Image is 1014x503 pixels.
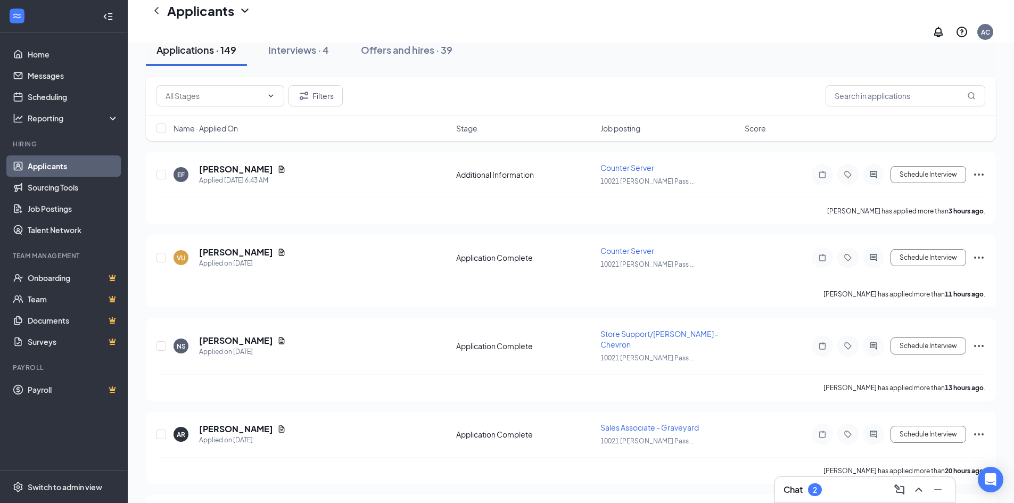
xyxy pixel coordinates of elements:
svg: ComposeMessage [893,483,906,496]
span: Name · Applied On [174,123,238,134]
svg: Tag [842,170,854,179]
h5: [PERSON_NAME] [199,423,273,435]
svg: Document [277,336,286,345]
div: NS [177,342,186,351]
span: 10021 [PERSON_NAME] Pass ... [600,437,695,445]
b: 3 hours ago [949,207,984,215]
a: DocumentsCrown [28,310,119,331]
a: Talent Network [28,219,119,241]
h3: Chat [784,484,803,496]
a: Applicants [28,155,119,177]
div: 2 [813,485,817,494]
div: Team Management [13,251,117,260]
div: Hiring [13,139,117,149]
h5: [PERSON_NAME] [199,335,273,347]
span: Job posting [600,123,640,134]
svg: ChevronUp [912,483,925,496]
input: All Stages [166,90,262,102]
a: Job Postings [28,198,119,219]
svg: ActiveChat [867,342,880,350]
b: 20 hours ago [945,467,984,475]
button: Schedule Interview [891,337,966,354]
svg: Tag [842,342,854,350]
svg: WorkstreamLogo [12,11,22,21]
div: AC [981,28,990,37]
button: Filter Filters [288,85,343,106]
svg: Note [816,342,829,350]
input: Search in applications [826,85,985,106]
div: Application Complete [456,252,594,263]
div: Reporting [28,113,119,123]
span: Counter Server [600,246,654,255]
svg: ActiveChat [867,430,880,439]
div: Interviews · 4 [268,43,329,56]
span: 10021 [PERSON_NAME] Pass ... [600,177,695,185]
svg: ActiveChat [867,253,880,262]
span: Counter Server [600,163,654,172]
a: PayrollCrown [28,379,119,400]
div: Payroll [13,363,117,372]
svg: Document [277,248,286,257]
div: Applications · 149 [156,43,236,56]
div: Open Intercom Messenger [978,467,1003,492]
span: Stage [456,123,477,134]
svg: Analysis [13,113,23,123]
a: SurveysCrown [28,331,119,352]
svg: Document [277,425,286,433]
b: 13 hours ago [945,384,984,392]
b: 11 hours ago [945,290,984,298]
p: [PERSON_NAME] has applied more than . [827,207,985,216]
h5: [PERSON_NAME] [199,163,273,175]
svg: ChevronDown [267,92,275,100]
svg: ChevronLeft [150,4,163,17]
div: VU [177,253,186,262]
svg: Ellipses [972,251,985,264]
div: Application Complete [456,429,594,440]
a: Messages [28,65,119,86]
div: EF [177,170,185,179]
svg: Tag [842,430,854,439]
h1: Applicants [167,2,234,20]
svg: Filter [298,89,310,102]
svg: Ellipses [972,168,985,181]
a: Scheduling [28,86,119,108]
svg: Tag [842,253,854,262]
span: Store Support/[PERSON_NAME] - Chevron [600,329,719,349]
button: ChevronUp [910,481,927,498]
span: 10021 [PERSON_NAME] Pass ... [600,260,695,268]
span: 10021 [PERSON_NAME] Pass ... [600,354,695,362]
div: AR [177,430,185,439]
svg: MagnifyingGlass [967,92,976,100]
div: Additional Information [456,169,594,180]
svg: ChevronDown [238,4,251,17]
h5: [PERSON_NAME] [199,246,273,258]
a: OnboardingCrown [28,267,119,288]
svg: Minimize [931,483,944,496]
a: Sourcing Tools [28,177,119,198]
svg: Notifications [932,26,945,38]
div: Switch to admin view [28,482,102,492]
svg: Ellipses [972,340,985,352]
p: [PERSON_NAME] has applied more than . [823,383,985,392]
svg: ActiveChat [867,170,880,179]
svg: Settings [13,482,23,492]
button: Schedule Interview [891,166,966,183]
span: Score [745,123,766,134]
svg: Note [816,170,829,179]
svg: QuestionInfo [955,26,968,38]
div: Applied on [DATE] [199,258,286,269]
div: Applied on [DATE] [199,435,286,446]
svg: Note [816,253,829,262]
div: Application Complete [456,341,594,351]
button: Schedule Interview [891,249,966,266]
button: ComposeMessage [891,481,908,498]
svg: Collapse [103,11,113,22]
div: Applied on [DATE] [199,347,286,357]
p: [PERSON_NAME] has applied more than . [823,290,985,299]
div: Offers and hires · 39 [361,43,452,56]
svg: Note [816,430,829,439]
a: TeamCrown [28,288,119,310]
p: [PERSON_NAME] has applied more than . [823,466,985,475]
a: Home [28,44,119,65]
